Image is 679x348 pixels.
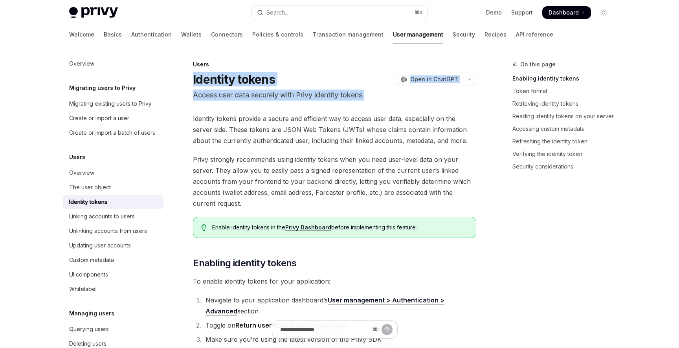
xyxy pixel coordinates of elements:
a: Linking accounts to users [63,209,163,223]
a: Create or import a batch of users [63,126,163,140]
span: To enable identity tokens for your application: [193,276,476,287]
a: Support [511,9,533,16]
a: Privy Dashboard [285,224,331,231]
a: Identity tokens [63,195,163,209]
a: The user object [63,180,163,194]
a: Migrating existing users to Privy [63,97,163,111]
a: Enabling identity tokens [512,72,616,85]
a: Demo [486,9,502,16]
div: Users [193,60,476,68]
span: Identity tokens provide a secure and efficient way to access user data, especially on the server ... [193,113,476,146]
a: Querying users [63,322,163,336]
a: Wallets [181,25,202,44]
span: Enabling identity tokens [193,257,297,269]
a: Recipes [484,25,506,44]
div: Linking accounts to users [69,212,135,221]
a: Accessing custom metadata [512,123,616,135]
button: Toggle dark mode [597,6,610,19]
div: Create or import a user [69,114,129,123]
div: Updating user accounts [69,241,131,250]
a: Transaction management [313,25,384,44]
div: Whitelabel [69,284,97,294]
h5: Users [69,152,85,162]
li: Navigate to your application dashboard’s section [203,295,476,317]
div: Migrating existing users to Privy [69,99,152,108]
svg: Tip [201,224,207,231]
a: Overview [63,166,163,180]
div: Create or import a batch of users [69,128,155,137]
a: Overview [63,57,163,71]
a: Token format [512,85,616,97]
div: Overview [69,59,94,68]
input: Ask a question... [280,321,369,338]
a: Create or import a user [63,111,163,125]
a: UI components [63,267,163,282]
a: Updating user accounts [63,238,163,253]
a: Welcome [69,25,94,44]
span: ⌘ K [415,9,423,16]
a: Connectors [211,25,243,44]
a: Verifying the identity token [512,148,616,160]
div: Unlinking accounts from users [69,226,147,236]
h5: Migrating users to Privy [69,83,136,93]
a: Whitelabel [63,282,163,296]
a: Dashboard [542,6,591,19]
button: Open in ChatGPT [396,73,463,86]
div: Overview [69,168,94,178]
button: Open search [251,5,428,20]
a: Security considerations [512,160,616,173]
a: Retrieving identity tokens [512,97,616,110]
p: Access user data securely with Privy identity tokens [193,90,476,101]
a: Policies & controls [252,25,303,44]
a: Basics [104,25,122,44]
span: On this page [520,60,556,69]
span: Open in ChatGPT [410,75,458,83]
a: User management [393,25,443,44]
div: Custom metadata [69,255,114,265]
a: Reading identity tokens on your server [512,110,616,123]
span: Dashboard [549,9,579,16]
div: Identity tokens [69,197,107,207]
a: Custom metadata [63,253,163,267]
img: light logo [69,7,118,18]
div: Querying users [69,324,109,334]
span: Privy strongly recommends using identity tokens when you need user-level data on your server. The... [193,154,476,209]
a: Refreshing the identity token [512,135,616,148]
div: UI components [69,270,108,279]
span: Enable identity tokens in the before implementing this feature. [212,223,468,231]
a: Authentication [131,25,172,44]
h1: Identity tokens [193,72,275,86]
div: The user object [69,183,111,192]
h5: Managing users [69,309,114,318]
a: Security [453,25,475,44]
div: Search... [266,8,288,17]
a: Unlinking accounts from users [63,224,163,238]
a: API reference [516,25,553,44]
button: Send message [382,324,393,335]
